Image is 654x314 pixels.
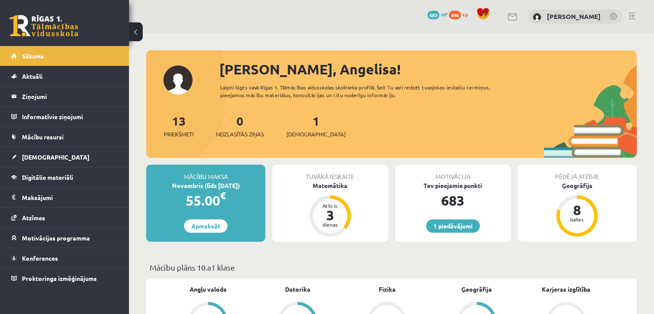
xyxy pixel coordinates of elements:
span: Motivācijas programma [22,234,90,242]
div: Tev pieejamie punkti [395,181,511,190]
a: Rīgas 1. Tālmācības vidusskola [9,15,78,37]
div: Novembris (līdz [DATE]) [146,181,265,190]
legend: Informatīvie ziņojumi [22,107,118,126]
div: Motivācija [395,165,511,181]
div: 683 [395,190,511,211]
a: Matemātika Atlicis 3 dienas [272,181,388,238]
div: 55.00 [146,190,265,211]
span: Priekšmeti [164,130,193,139]
span: [DEMOGRAPHIC_DATA] [22,153,89,161]
span: Digitālie materiāli [22,173,73,181]
span: 896 [449,11,461,19]
a: 13Priekšmeti [164,113,193,139]
div: Matemātika [272,181,388,190]
a: Aktuāli [11,66,118,86]
p: Mācību plāns 10.a1 klase [150,262,633,273]
span: [DEMOGRAPHIC_DATA] [286,130,346,139]
span: Mācību resursi [22,133,64,141]
div: Ģeogrāfija [518,181,637,190]
legend: Ziņojumi [22,86,118,106]
a: Motivācijas programma [11,228,118,248]
a: Konferences [11,248,118,268]
span: mP [441,11,448,18]
a: Ziņojumi [11,86,118,106]
a: 1 piedāvājumi [426,219,480,233]
div: 3 [317,208,343,222]
span: Atzīmes [22,214,45,222]
a: 1[DEMOGRAPHIC_DATA] [286,113,346,139]
a: Maksājumi [11,188,118,207]
a: Atzīmes [11,208,118,228]
a: 0Neizlasītās ziņas [216,113,264,139]
span: Proktoringa izmēģinājums [22,274,97,282]
div: Pēdējā atzīme [518,165,637,181]
a: Mācību resursi [11,127,118,147]
a: [DEMOGRAPHIC_DATA] [11,147,118,167]
span: Aktuāli [22,72,43,80]
legend: Maksājumi [22,188,118,207]
div: Atlicis [317,203,343,208]
a: 683 mP [427,11,448,18]
a: 896 xp [449,11,472,18]
span: Neizlasītās ziņas [216,130,264,139]
a: Proktoringa izmēģinājums [11,268,118,288]
span: Konferences [22,254,58,262]
a: Datorika [285,285,310,294]
div: Laipni lūgts savā Rīgas 1. Tālmācības vidusskolas skolnieka profilā. Šeit Tu vari redzēt tuvojošo... [220,83,515,99]
span: xp [462,11,468,18]
a: Informatīvie ziņojumi [11,107,118,126]
div: Mācību maksa [146,165,265,181]
span: Sākums [22,52,44,60]
a: Ģeogrāfija [461,285,492,294]
span: 683 [427,11,439,19]
a: Angļu valoda [190,285,227,294]
div: [PERSON_NAME], Angelisa! [219,59,637,80]
a: Karjeras izglītība [542,285,590,294]
span: € [220,189,226,202]
a: Fizika [379,285,396,294]
a: Digitālie materiāli [11,167,118,187]
a: [PERSON_NAME] [547,12,601,21]
div: balles [564,217,590,222]
a: Apmaksāt [184,219,227,233]
img: Angelisa Kuzņecova [533,13,541,22]
a: Ģeogrāfija 8 balles [518,181,637,238]
div: 8 [564,203,590,217]
a: Sākums [11,46,118,66]
div: dienas [317,222,343,227]
div: Tuvākā ieskaite [272,165,388,181]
